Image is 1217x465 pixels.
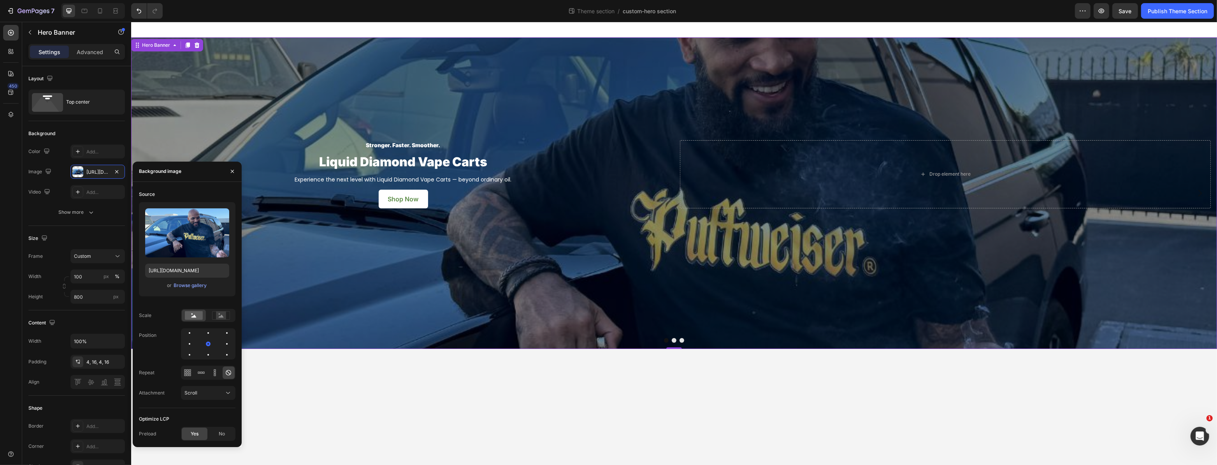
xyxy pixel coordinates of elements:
[131,3,163,19] div: Undo/Redo
[28,187,52,197] div: Video
[548,316,553,321] button: Dot
[541,316,545,321] button: Dot
[181,386,235,400] button: Scroll
[77,48,103,56] p: Advanced
[576,7,616,15] span: Theme section
[28,273,41,280] label: Width
[1206,415,1213,421] span: 1
[1191,427,1209,446] iframe: Intercom live chat
[113,294,119,299] span: px
[167,281,172,290] span: or
[248,168,297,187] button: <p>Shop Now</p>
[102,272,111,281] button: %
[28,443,44,450] div: Corner
[28,146,51,157] div: Color
[533,316,537,321] button: Dot
[139,416,169,423] div: Optimize LCP
[112,272,122,281] button: px
[28,358,46,365] div: Padding
[86,189,123,196] div: Add...
[86,443,123,450] div: Add...
[1141,3,1214,19] button: Publish Theme Section
[28,379,39,386] div: Align
[86,359,123,366] div: 4, 16, 4, 16
[38,28,104,37] p: Hero Banner
[191,430,198,437] span: Yes
[86,148,123,155] div: Add...
[139,312,151,319] div: Scale
[139,389,165,396] div: Attachment
[70,269,125,284] input: px%
[139,369,155,376] div: Repeat
[219,430,225,437] span: No
[139,191,155,198] div: Source
[174,282,207,289] div: Browse gallery
[139,168,181,175] div: Background image
[7,83,19,89] div: 450
[28,233,49,244] div: Size
[28,338,41,345] div: Width
[71,334,125,348] input: Auto
[1119,8,1132,14] span: Save
[1148,7,1207,15] div: Publish Theme Section
[623,7,676,15] span: custom-hero section
[618,7,620,15] span: /
[28,167,53,177] div: Image
[28,405,42,412] div: Shape
[66,93,114,111] div: Top center
[86,423,123,430] div: Add...
[9,20,40,27] div: Hero Banner
[139,332,156,339] div: Position
[104,273,109,280] div: px
[59,208,95,216] div: Show more
[257,173,288,182] p: Shop Now
[3,3,58,19] button: 7
[798,149,839,155] div: Drop element here
[70,249,125,263] button: Custom
[86,169,109,176] div: [URL][DOMAIN_NAME]
[1112,3,1138,19] button: Save
[28,74,54,84] div: Layout
[139,430,156,437] div: Preload
[74,253,91,260] span: Custom
[145,208,229,257] img: preview-image
[28,423,44,430] div: Border
[145,264,229,278] input: https://example.com/image.jpg
[131,22,1217,465] iframe: Design area
[173,282,207,289] button: Browse gallery
[70,290,125,304] input: px
[28,318,57,328] div: Content
[1058,160,1080,182] button: Carousel Next Arrow
[39,48,60,56] p: Settings
[28,293,43,300] label: Height
[51,6,54,16] p: 7
[28,205,125,219] button: Show more
[28,253,43,260] label: Frame
[184,390,197,396] span: Scroll
[115,273,119,280] div: %
[28,130,55,137] div: Background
